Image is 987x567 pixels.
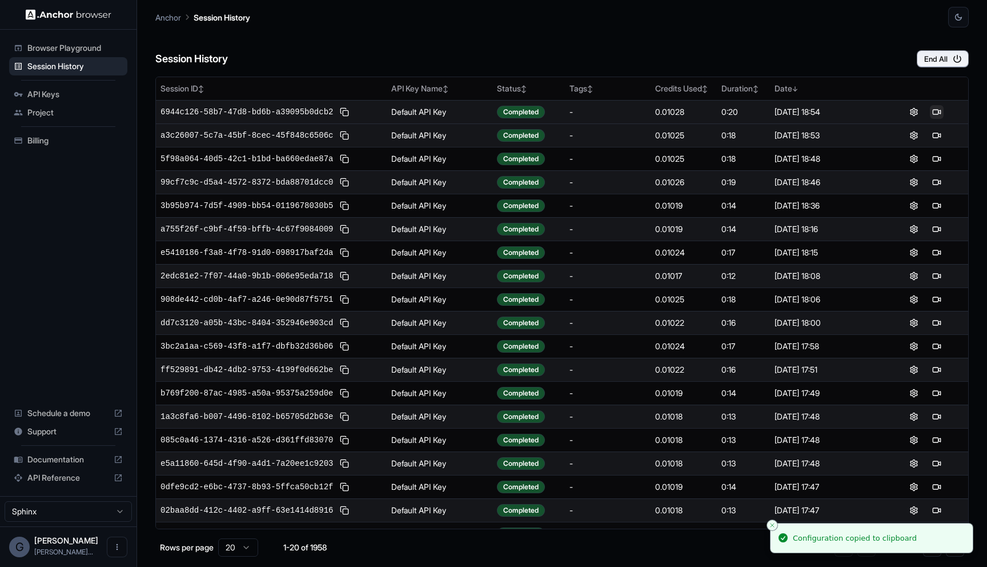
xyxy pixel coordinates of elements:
[721,364,766,376] div: 0:16
[161,270,333,282] span: 2edc81e2-7f07-44a0-9b1b-006e95eda718
[387,428,492,452] td: Default API Key
[569,458,646,469] div: -
[387,522,492,545] td: Default API Key
[721,223,766,235] div: 0:14
[655,481,712,493] div: 0.01019
[569,317,646,329] div: -
[569,270,646,282] div: -
[107,537,127,557] button: Open menu
[721,247,766,258] div: 0:17
[917,50,969,67] button: End All
[721,388,766,399] div: 0:14
[655,130,712,141] div: 0.01025
[9,103,127,122] div: Project
[497,434,545,446] div: Completed
[721,411,766,422] div: 0:13
[775,388,877,399] div: [DATE] 17:49
[655,458,712,469] div: 0.01018
[27,408,109,419] span: Schedule a demo
[161,364,333,376] span: ff529891-db42-4db2-9753-4199f0d662be
[655,106,712,118] div: 0.01028
[775,153,877,165] div: [DATE] 18:48
[161,388,333,399] span: b769f200-87ac-4985-a50a-95375a259d0e
[497,457,545,470] div: Completed
[775,411,877,422] div: [DATE] 17:48
[721,505,766,516] div: 0:13
[775,458,877,469] div: [DATE] 17:48
[569,481,646,493] div: -
[655,247,712,258] div: 0.01024
[775,481,877,493] div: [DATE] 17:47
[161,153,333,165] span: 5f98a064-40d5-42c1-b1bd-ba660edae87a
[497,83,560,94] div: Status
[721,106,766,118] div: 0:20
[443,85,448,93] span: ↕
[721,434,766,446] div: 0:13
[775,130,877,141] div: [DATE] 18:53
[161,481,333,493] span: 0dfe9cd2-e6bc-4737-8b93-5ffca50cb12f
[27,61,123,72] span: Session History
[775,247,877,258] div: [DATE] 18:15
[775,364,877,376] div: [DATE] 17:51
[655,223,712,235] div: 0.01019
[521,85,527,93] span: ↕
[767,520,778,531] button: Close toast
[34,536,98,545] span: Gabriel Taboada
[9,39,127,57] div: Browser Playground
[387,241,492,264] td: Default API Key
[569,388,646,399] div: -
[569,106,646,118] div: -
[387,288,492,311] td: Default API Key
[569,411,646,422] div: -
[160,542,214,553] p: Rows per page
[497,317,545,329] div: Completed
[655,434,712,446] div: 0.01018
[569,505,646,516] div: -
[721,528,766,540] div: 0:16
[655,388,712,399] div: 0.01019
[775,83,877,94] div: Date
[775,341,877,352] div: [DATE] 17:58
[655,294,712,305] div: 0.01025
[161,106,333,118] span: 6944c126-58b7-47d8-bd6b-a39095b0dcb2
[161,317,333,329] span: dd7c3120-a05b-43bc-8404-352946e903cd
[569,294,646,305] div: -
[721,153,766,165] div: 0:18
[161,200,333,211] span: 3b95b974-7d5f-4909-bb54-0119678030b5
[775,177,877,188] div: [DATE] 18:46
[155,51,228,67] h6: Session History
[161,434,333,446] span: 085c0a46-1374-4316-a526-d361ffd83070
[721,458,766,469] div: 0:13
[587,85,593,93] span: ↕
[276,542,334,553] div: 1-20 of 1958
[655,341,712,352] div: 0.01024
[9,404,127,422] div: Schedule a demo
[161,223,333,235] span: a755f26f-c9bf-4f59-bffb-4c67f9084009
[655,270,712,282] div: 0.01017
[497,246,545,259] div: Completed
[9,131,127,150] div: Billing
[497,364,545,376] div: Completed
[387,381,492,405] td: Default API Key
[655,364,712,376] div: 0.01022
[27,107,123,118] span: Project
[497,340,545,353] div: Completed
[27,454,109,465] span: Documentation
[569,364,646,376] div: -
[569,434,646,446] div: -
[569,200,646,211] div: -
[721,481,766,493] div: 0:14
[161,458,333,469] span: e5a11860-645d-4f90-a4d1-7a20ee1c9203
[9,450,127,469] div: Documentation
[569,130,646,141] div: -
[387,194,492,217] td: Default API Key
[721,83,766,94] div: Duration
[387,217,492,241] td: Default API Key
[27,472,109,484] span: API Reference
[161,294,333,305] span: 908de442-cd0b-4af7-a246-0e90d87f5751
[198,85,204,93] span: ↕
[387,123,492,147] td: Default API Key
[194,11,250,23] p: Session History
[721,270,766,282] div: 0:12
[161,177,333,188] span: 99cf7c9c-d5a4-4572-8372-bda88701dcc0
